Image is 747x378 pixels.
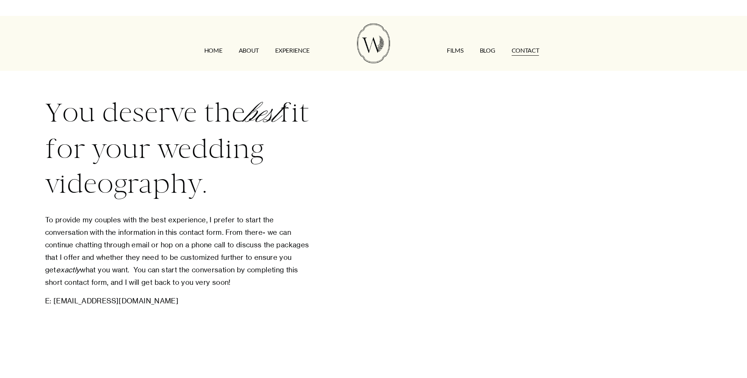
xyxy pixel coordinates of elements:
[245,98,280,131] em: best
[275,44,310,56] a: EXPERIENCE
[239,44,259,56] a: ABOUT
[45,214,312,289] p: To provide my couples with the best experience, I prefer to start the conversation with the infor...
[45,95,312,201] h2: You deserve the fit for your wedding videography.
[447,44,463,56] a: FILMS
[56,266,80,274] em: exactly
[204,44,222,56] a: HOME
[45,295,312,307] p: E: [EMAIL_ADDRESS][DOMAIN_NAME]
[480,44,495,56] a: Blog
[512,44,539,56] a: CONTACT
[357,23,390,63] img: Wild Fern Weddings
